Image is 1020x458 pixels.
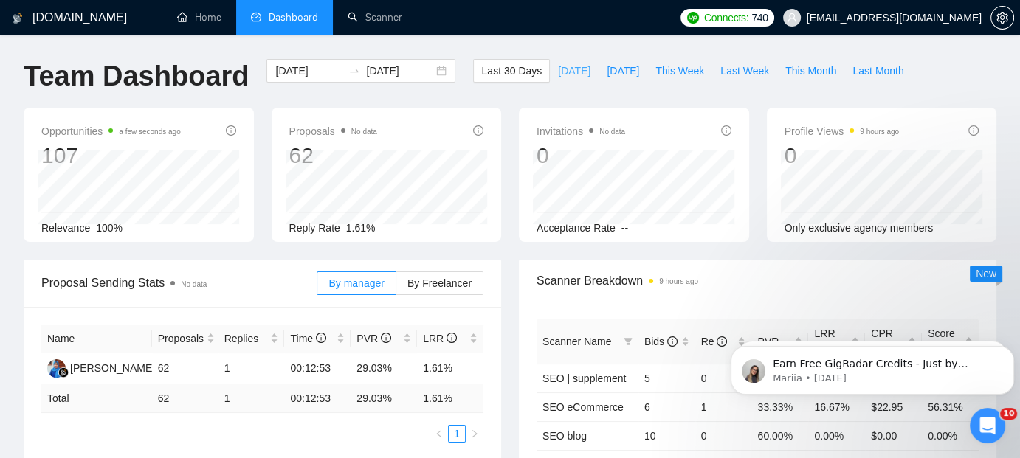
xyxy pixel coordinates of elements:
[695,421,752,450] td: 0
[785,122,900,140] span: Profile Views
[785,63,836,79] span: This Month
[644,336,678,347] span: Bids
[970,408,1005,443] iframe: Intercom live chat
[366,63,433,79] input: End date
[70,360,155,376] div: [PERSON_NAME]
[218,325,285,353] th: Replies
[41,222,90,234] span: Relevance
[269,11,318,24] span: Dashboard
[470,429,479,438] span: right
[417,353,483,384] td: 1.61%
[990,12,1014,24] a: setting
[41,384,152,413] td: Total
[351,384,417,413] td: 29.03 %
[224,330,268,347] span: Replies
[968,125,979,136] span: info-circle
[785,222,934,234] span: Only exclusive agency members
[41,142,181,170] div: 107
[407,277,472,289] span: By Freelancer
[720,63,769,79] span: Last Week
[621,222,628,234] span: --
[860,128,899,136] time: 9 hours ago
[381,333,391,343] span: info-circle
[119,128,180,136] time: a few seconds ago
[599,59,647,83] button: [DATE]
[537,122,625,140] span: Invitations
[289,222,340,234] span: Reply Rate
[624,337,633,346] span: filter
[346,222,376,234] span: 1.61%
[787,13,797,23] span: user
[218,353,285,384] td: 1
[542,401,624,413] a: SEO eCommerce
[655,63,704,79] span: This Week
[152,384,218,413] td: 62
[181,280,207,288] span: No data
[449,426,465,442] a: 1
[351,353,417,384] td: 29.03%
[41,122,181,140] span: Opportunities
[275,63,342,79] input: Start date
[976,268,996,280] span: New
[289,122,377,140] span: Proposals
[542,336,611,347] span: Scanner Name
[177,11,221,24] a: homeHome
[717,336,727,347] span: info-circle
[695,392,752,421] td: 1
[537,271,979,290] span: Scanner Breakdown
[152,353,218,384] td: 62
[435,429,444,438] span: left
[466,425,483,443] button: right
[284,384,351,413] td: 00:12:53
[47,361,155,373] a: EN[PERSON_NAME]
[284,353,351,384] td: 00:12:53
[423,333,457,344] span: LRR
[647,59,712,83] button: This Week
[351,128,377,136] span: No data
[865,421,922,450] td: $0.00
[356,333,391,344] span: PVR
[607,63,639,79] span: [DATE]
[290,333,325,344] span: Time
[47,359,66,378] img: EN
[922,421,979,450] td: 0.00%
[599,128,625,136] span: No data
[24,59,249,94] h1: Team Dashboard
[621,330,635,353] span: filter
[96,222,123,234] span: 100%
[550,59,599,83] button: [DATE]
[158,330,204,347] span: Proposals
[289,142,377,170] div: 62
[687,12,699,24] img: upwork-logo.png
[537,222,616,234] span: Acceptance Rate
[638,364,695,392] td: 5
[328,277,384,289] span: By manager
[41,274,317,292] span: Proposal Sending Stats
[1000,408,1017,420] span: 10
[13,7,23,30] img: logo
[704,10,748,26] span: Connects:
[638,392,695,421] td: 6
[751,10,768,26] span: 740
[473,125,483,136] span: info-circle
[348,11,402,24] a: searchScanner
[448,425,466,443] li: 1
[41,325,152,353] th: Name
[712,59,777,83] button: Last Week
[542,430,587,442] a: SEO blog
[430,425,448,443] button: left
[808,421,865,450] td: 0.00%
[721,125,731,136] span: info-circle
[990,6,1014,30] button: setting
[785,142,900,170] div: 0
[695,364,752,392] td: 0
[348,65,360,77] span: to
[844,59,912,83] button: Last Month
[542,372,626,384] a: SEO | supplement
[58,367,69,378] img: gigradar-bm.png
